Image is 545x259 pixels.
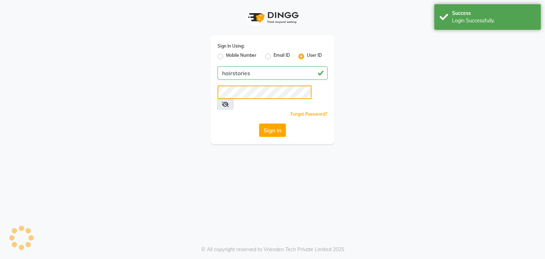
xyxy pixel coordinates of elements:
[218,66,327,80] input: Username
[452,10,535,17] div: Success
[218,86,312,99] input: Username
[218,43,244,49] label: Sign In Using:
[307,52,322,61] label: User ID
[259,123,286,137] button: Sign In
[291,111,327,117] a: Forgot Password?
[274,52,290,61] label: Email ID
[244,7,301,28] img: logo1.svg
[452,17,535,24] div: Login Successfully.
[226,52,257,61] label: Mobile Number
